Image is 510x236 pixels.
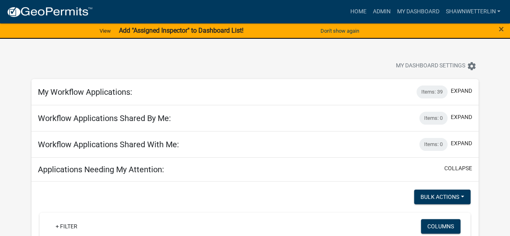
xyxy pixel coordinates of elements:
div: Items: 0 [419,112,448,125]
button: Don't show again [317,24,362,38]
div: Items: 39 [416,86,448,98]
h5: Workflow Applications Shared With Me: [38,140,179,149]
span: × [499,23,504,35]
a: + Filter [49,219,84,234]
button: My Dashboard Settingssettings [389,58,483,74]
a: My Dashboard [393,4,442,19]
a: Home [347,4,369,19]
h5: Workflow Applications Shared By Me: [38,113,171,123]
button: expand [451,87,472,95]
button: Close [499,24,504,34]
button: Bulk Actions [414,190,470,204]
i: settings [467,61,477,71]
div: Items: 0 [419,138,448,151]
button: expand [451,113,472,121]
h5: Applications Needing My Attention: [38,165,164,174]
strong: Add "Assigned Inspector" to Dashboard List! [119,27,244,34]
a: View [96,24,114,38]
h5: My Workflow Applications: [38,87,132,97]
button: collapse [444,164,472,173]
a: ShawnWetterlin [442,4,504,19]
span: My Dashboard Settings [396,61,465,71]
button: Columns [421,219,460,234]
a: Admin [369,4,393,19]
button: expand [451,139,472,148]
